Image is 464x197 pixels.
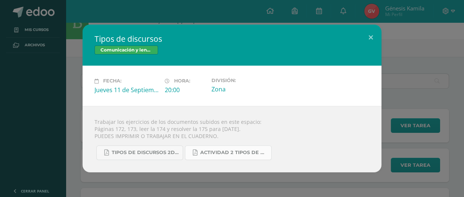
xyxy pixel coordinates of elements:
[103,78,121,84] span: Fecha:
[200,150,267,156] span: Actividad 2 tipos de discursos.pdf
[95,34,369,44] h2: Tipos de discursos
[165,86,205,94] div: 20:00
[83,106,381,172] div: Trabajar los ejercicios de los documentos subidos en este espacio: Páginas 172, 173, leer la 174 ...
[95,46,158,54] span: Comunicación y lenguaje
[211,85,276,93] div: Zona
[174,78,190,84] span: Hora:
[185,146,272,160] a: Actividad 2 tipos de discursos.pdf
[211,78,276,83] label: División:
[360,25,381,50] button: Close (Esc)
[112,150,179,156] span: Tipos de discursos 2do. Bás..pdf
[96,146,183,160] a: Tipos de discursos 2do. Bás..pdf
[95,86,159,94] div: Jueves 11 de Septiembre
